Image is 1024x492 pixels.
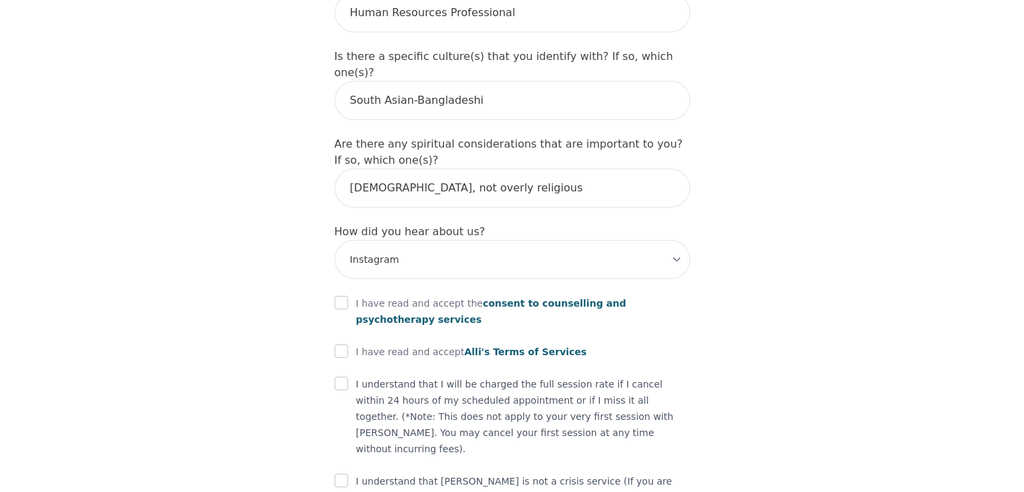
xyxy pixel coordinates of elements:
span: consent to counselling and psychotherapy services [356,298,626,325]
label: Is there a specific culture(s) that you identify with? If so, which one(s)? [335,50,673,79]
p: I understand that I will be charged the full session rate if I cancel within 24 hours of my sched... [356,376,690,457]
label: Are there any spiritual considerations that are important to you? If so, which one(s)? [335,137,683,166]
span: Alli's Terms of Services [465,346,587,357]
p: I have read and accept the [356,295,690,328]
label: How did you hear about us? [335,225,485,238]
p: I have read and accept [356,344,587,360]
